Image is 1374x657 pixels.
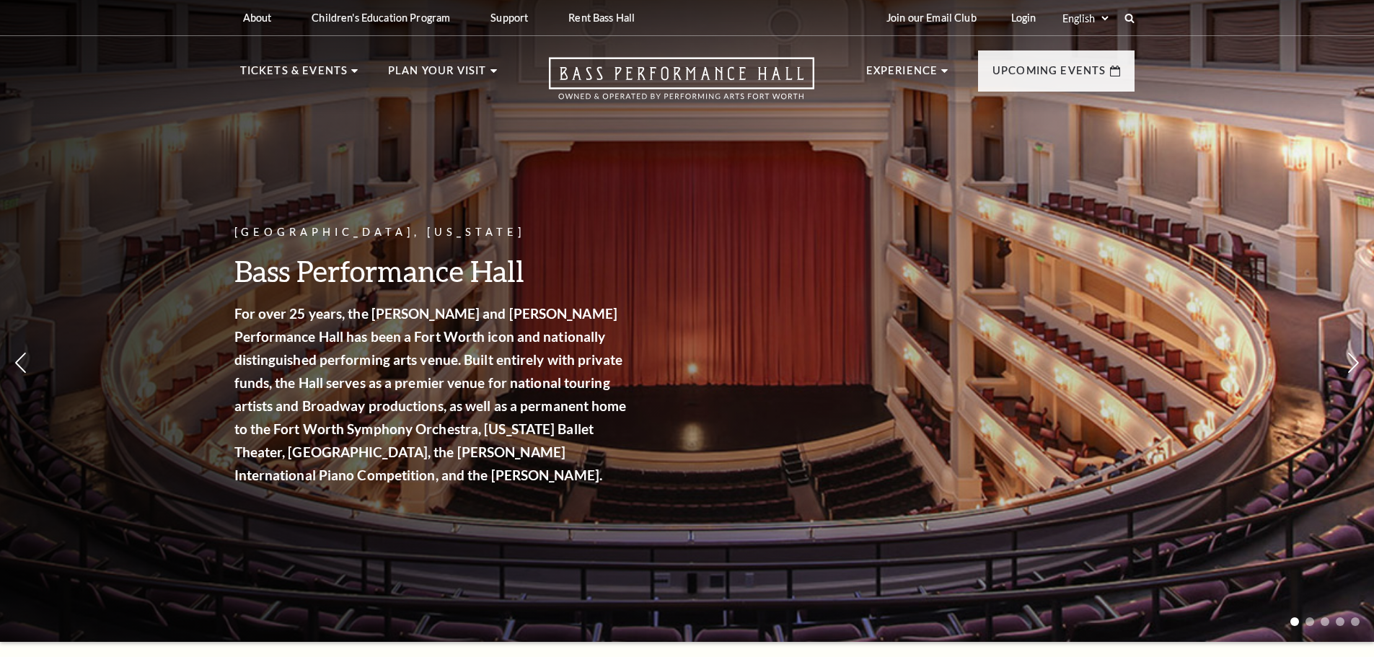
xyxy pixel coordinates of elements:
[992,62,1106,88] p: Upcoming Events
[568,12,635,24] p: Rent Bass Hall
[312,12,450,24] p: Children's Education Program
[240,62,348,88] p: Tickets & Events
[866,62,938,88] p: Experience
[1060,12,1111,25] select: Select:
[490,12,528,24] p: Support
[234,305,627,483] strong: For over 25 years, the [PERSON_NAME] and [PERSON_NAME] Performance Hall has been a Fort Worth ico...
[234,252,631,289] h3: Bass Performance Hall
[388,62,487,88] p: Plan Your Visit
[243,12,272,24] p: About
[234,224,631,242] p: [GEOGRAPHIC_DATA], [US_STATE]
